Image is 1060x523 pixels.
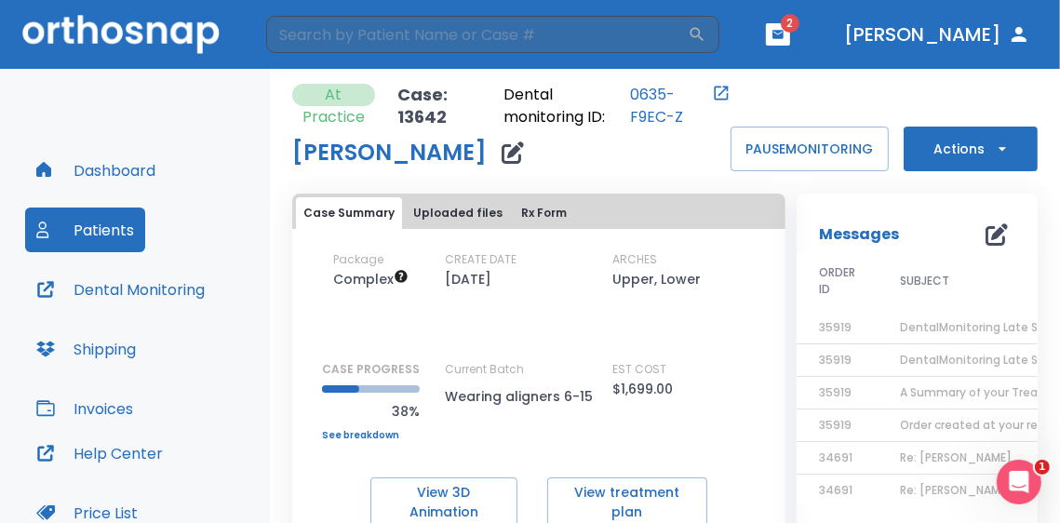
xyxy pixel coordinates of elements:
a: See breakdown [322,430,420,441]
button: Shipping [25,327,147,371]
button: Rx Form [514,197,574,229]
h1: [PERSON_NAME] [292,141,487,164]
button: Invoices [25,386,144,431]
span: 2 [781,14,799,33]
button: Patients [25,208,145,252]
button: Actions [904,127,1038,171]
input: Search by Patient Name or Case # [266,16,688,53]
span: 1 [1035,460,1050,475]
button: Dashboard [25,148,167,193]
p: EST COST [612,361,666,378]
span: 35919 [819,352,852,368]
p: Messages [819,223,899,246]
button: Dental Monitoring [25,267,216,312]
p: Package [333,251,383,268]
button: [PERSON_NAME] [837,18,1038,51]
button: PAUSEMONITORING [731,127,889,171]
iframe: Intercom live chat [997,460,1041,504]
button: Help Center [25,431,174,476]
p: At Practice [300,84,368,128]
p: ARCHES [612,251,657,268]
span: 35919 [819,384,852,400]
p: Upper, Lower [612,268,701,290]
span: ORDER ID [819,264,855,298]
p: Case: 13642 [397,84,482,128]
div: Open patient in dental monitoring portal [503,84,731,128]
span: 35919 [819,319,852,335]
span: 34691 [819,482,852,498]
p: Dental monitoring ID: [503,84,626,128]
a: 0635-F9EC-Z [630,84,708,128]
span: 34691 [819,449,852,465]
p: 38% [322,400,420,422]
p: [DATE] [445,268,491,290]
p: $1,699.00 [612,378,673,400]
img: Orthosnap [22,15,220,53]
p: Wearing aligners 6-15 [445,385,612,408]
button: Uploaded files [406,197,510,229]
span: Re: [PERSON_NAME] [900,449,1012,465]
p: Current Batch [445,361,612,378]
span: 35919 [819,417,852,433]
span: SUBJECT [900,273,949,289]
button: Case Summary [296,197,402,229]
p: CREATE DATE [445,251,517,268]
p: CASE PROGRESS [322,361,420,378]
div: tabs [296,197,782,229]
span: Up to 50 Steps (100 aligners) [333,270,409,288]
